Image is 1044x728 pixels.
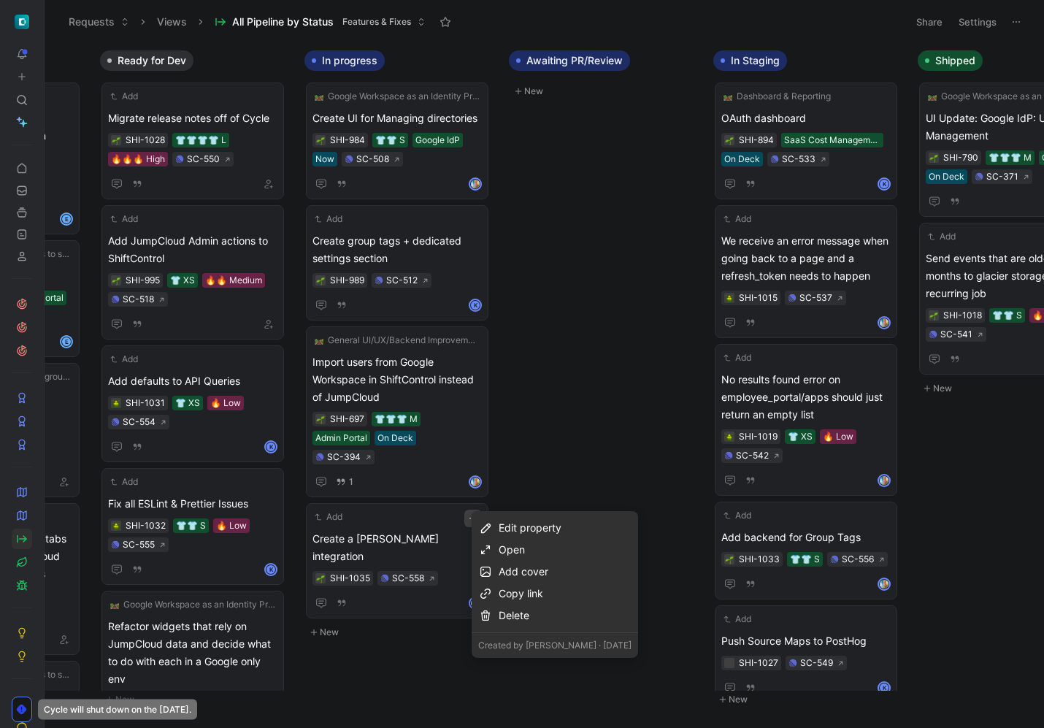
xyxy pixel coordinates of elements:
button: ShiftControl [12,12,32,32]
div: Cycle will shut down on the [DATE]. [38,700,197,720]
div: Created by [PERSON_NAME] · [DATE] [478,638,632,653]
div: Copy link [499,585,632,602]
div: Add cover [499,563,632,581]
img: ShiftControl [15,15,29,29]
div: Delete [499,607,632,624]
div: Edit property [499,519,632,537]
div: Open [499,541,632,559]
